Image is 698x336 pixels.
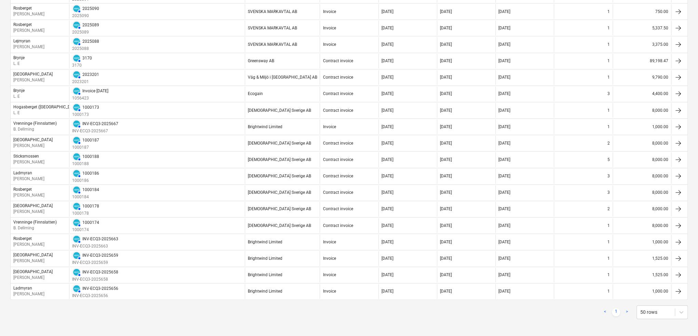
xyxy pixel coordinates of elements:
div: Invoice has been synced with Xero and its status is currently AUTHORISED [72,86,81,95]
div: Chatt-widget [664,303,698,336]
div: 1 [607,58,610,63]
p: B. Dellming [13,225,57,231]
div: Vrenninge (Finnslatten) [13,121,57,126]
div: Contract invoice [323,91,353,96]
div: [DATE] [440,58,452,63]
img: xero.svg [73,137,80,144]
div: [DATE] [498,58,510,63]
div: Rosberget [13,187,44,192]
div: Invoice [323,240,336,244]
div: Rosberget [13,6,44,11]
div: [DATE] [498,289,510,294]
div: [DATE] [381,58,393,63]
div: [DATE] [498,174,510,178]
div: 1,525.00 [613,251,671,266]
p: 2025089 [72,29,99,35]
div: [DATE] [498,190,510,195]
p: 1000184 [72,194,99,200]
div: Contract invoice [323,141,353,146]
div: [DATE] [498,272,510,277]
div: [DATE] [440,141,452,146]
p: [PERSON_NAME] [13,159,44,165]
div: [DATE] [381,141,393,146]
div: [DATE] [440,42,452,47]
div: 1 [607,26,610,30]
div: [DATE] [381,108,393,113]
div: Greensway AB [248,58,274,63]
p: [PERSON_NAME] [13,209,53,215]
p: [PERSON_NAME] [13,242,44,247]
div: 1 [607,272,610,277]
img: xero.svg [73,71,80,78]
p: INV-ECQ3-2025663 [72,243,118,249]
p: L. E [13,94,25,99]
div: [DATE] [381,256,393,261]
iframe: Chat Widget [664,303,698,336]
div: Invoice has been synced with Xero and its status is currently AUTHORISED [72,21,81,29]
div: Invoice has been synced with Xero and its status is currently AUTHORISED [72,103,81,112]
p: 1000186 [72,178,99,184]
p: [PERSON_NAME] [13,192,44,198]
div: [DATE] [381,124,393,129]
div: [DATE] [381,75,393,80]
div: 1 [607,223,610,228]
div: [DATE] [381,289,393,294]
p: 1056423 [72,95,108,101]
div: Contract invoice [323,223,353,228]
div: Brightwind Limited [248,289,282,294]
div: Brightwind Limited [248,256,282,261]
div: [DATE] [440,75,452,80]
p: INV-ECQ3-2025667 [72,128,118,134]
div: 1 [607,240,610,244]
div: [DATE] [498,206,510,211]
div: 750.00 [613,4,671,19]
div: 2023201 [82,72,99,77]
div: [DATE] [440,26,452,30]
div: [DATE] [381,26,393,30]
img: xero.svg [73,269,80,275]
div: Invoice [323,124,336,129]
div: Hogdalsbygden [13,203,53,208]
div: [DEMOGRAPHIC_DATA] Sverige AB [248,190,311,195]
div: Ladmyran [13,286,44,291]
div: 3 [607,190,610,195]
img: xero.svg [73,22,80,28]
div: Contract invoice [323,157,353,162]
p: 2025088 [72,46,99,52]
div: [DATE] [440,157,452,162]
div: Invoice has been synced with Xero and its status is currently AUTHORISED [72,202,81,211]
div: 1,000.00 [613,234,671,249]
div: 1000187 [82,138,99,143]
div: Ladmyran [13,171,44,175]
div: [DEMOGRAPHIC_DATA] Sverige AB [248,174,311,178]
div: [DATE] [498,124,510,129]
div: [DATE] [381,223,393,228]
div: [DATE] [440,256,452,261]
p: [PERSON_NAME] [13,275,53,281]
div: Hogdalsbygden [13,269,53,274]
div: 3 [607,174,610,178]
img: xero.svg [73,55,80,62]
div: Invoice [323,9,336,14]
div: Invoice [323,26,336,30]
div: Invoice [323,256,336,261]
div: SVENSKA MARKAVTAL AB [248,9,297,14]
img: xero.svg [73,186,80,193]
div: 1 [607,289,610,294]
div: [DEMOGRAPHIC_DATA] Sverige AB [248,206,311,211]
div: Sticksmossen [13,154,44,159]
div: [DATE] [498,141,510,146]
div: Invoice has been synced with Xero and its status is currently AUTHORISED [72,37,81,46]
div: [DATE] [498,9,510,14]
div: [DEMOGRAPHIC_DATA] Sverige AB [248,157,311,162]
div: Invoice has been synced with Xero and its status is currently AUTHORISED [72,284,81,293]
div: [DEMOGRAPHIC_DATA] Sverige AB [248,223,311,228]
p: INV-ECQ3-2025656 [72,293,118,299]
div: [DATE] [498,240,510,244]
div: [DATE] [440,91,452,96]
div: 1 [607,75,610,80]
p: INV-ECQ3-2025659 [72,260,118,266]
div: Invoice has been synced with Xero and its status is currently AUTHORISED [72,169,81,178]
div: [DATE] [498,108,510,113]
p: [PERSON_NAME] [13,258,53,264]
